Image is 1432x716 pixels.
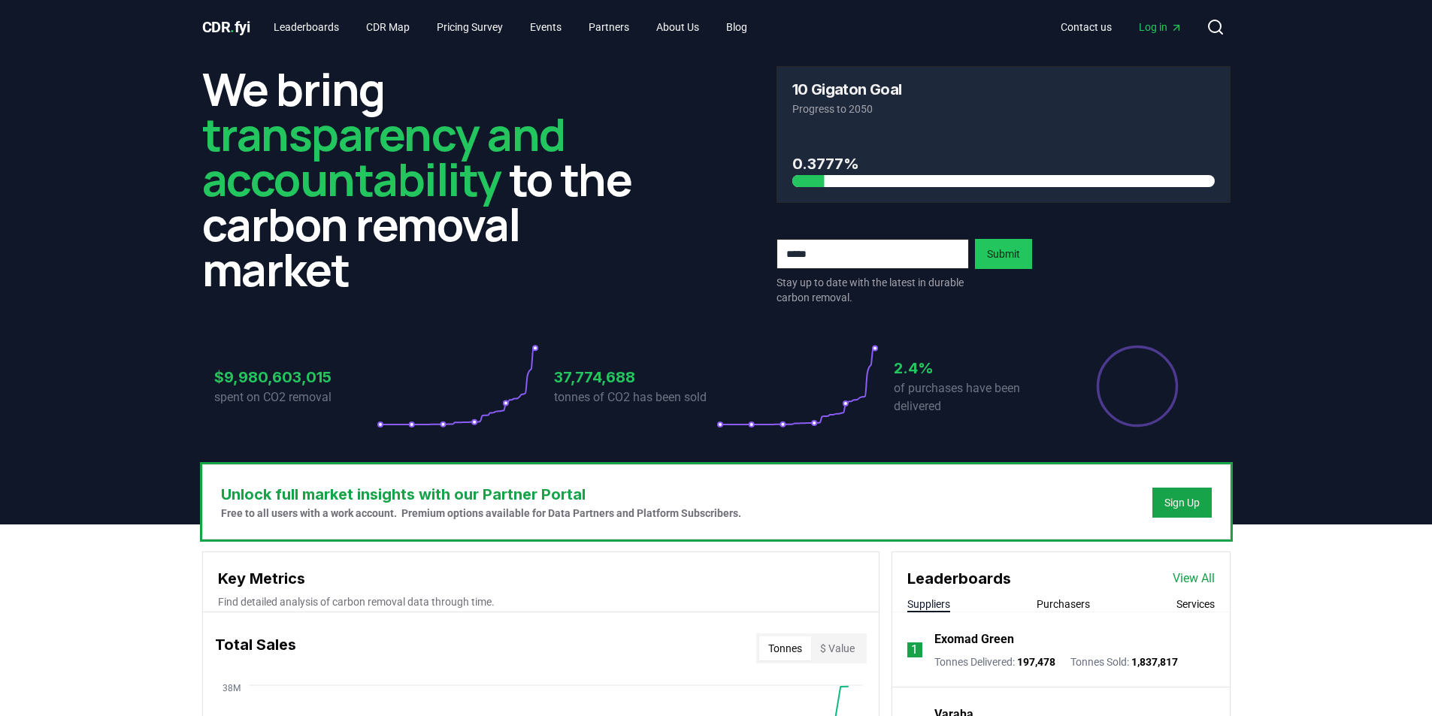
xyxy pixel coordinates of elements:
span: . [230,18,235,36]
span: 1,837,817 [1131,656,1178,668]
tspan: 38M [223,683,241,693]
a: View All [1173,569,1215,588]
button: Tonnes [759,636,811,660]
p: of purchases have been delivered [894,379,1056,415]
p: Tonnes Delivered : [934,654,1055,669]
p: Free to all users with a work account. Premium options available for Data Partners and Platform S... [221,506,741,521]
p: Find detailed analysis of carbon removal data through time. [218,594,864,609]
span: 197,478 [1017,656,1055,668]
p: Progress to 2050 [792,101,1215,116]
h2: We bring to the carbon removal market [202,66,656,292]
h3: Unlock full market insights with our Partner Portal [221,483,741,506]
a: Log in [1127,14,1194,41]
button: Sign Up [1152,488,1212,518]
span: Log in [1139,20,1182,35]
h3: Key Metrics [218,567,864,590]
a: About Us [644,14,711,41]
h3: 2.4% [894,357,1056,379]
nav: Main [262,14,759,41]
h3: 10 Gigaton Goal [792,82,902,97]
h3: Leaderboards [907,567,1011,590]
button: $ Value [811,636,864,660]
span: CDR fyi [202,18,250,36]
h3: 37,774,688 [554,366,716,388]
p: Stay up to date with the latest in durable carbon removal. [777,275,969,305]
a: Sign Up [1164,495,1200,510]
a: Events [518,14,574,41]
a: Blog [714,14,759,41]
nav: Main [1049,14,1194,41]
h3: $9,980,603,015 [214,366,377,388]
h3: Total Sales [215,633,296,663]
a: CDR.fyi [202,17,250,38]
a: Contact us [1049,14,1124,41]
a: Partners [577,14,641,41]
p: tonnes of CO2 has been sold [554,388,716,406]
a: Pricing Survey [425,14,515,41]
button: Suppliers [907,597,950,612]
p: spent on CO2 removal [214,388,377,406]
p: 1 [911,641,918,659]
a: Leaderboards [262,14,351,41]
p: Tonnes Sold : [1070,654,1178,669]
button: Services [1176,597,1215,612]
button: Submit [975,239,1032,269]
a: Exomad Green [934,630,1014,648]
button: Purchasers [1037,597,1090,612]
span: transparency and accountability [202,103,565,210]
a: CDR Map [354,14,422,41]
div: Percentage of sales delivered [1095,344,1179,428]
h3: 0.3777% [792,153,1215,175]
